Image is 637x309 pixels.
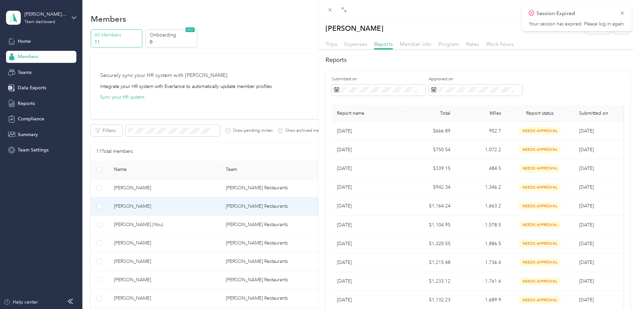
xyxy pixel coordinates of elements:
[529,21,625,27] p: Your session has expired. Please log in again.
[411,110,451,116] div: Total
[456,140,506,159] td: 1,072.2
[456,272,506,291] td: 1,761.6
[456,216,506,234] td: 1,578.5
[438,41,459,47] span: Program
[519,221,561,229] span: needs approval
[406,272,456,291] td: $1,233.12
[406,253,456,272] td: $1,215.48
[537,9,615,18] p: Session Expired
[599,272,637,309] iframe: Everlance-gr Chat Button Frame
[326,56,630,65] h2: Reports
[466,41,479,47] span: Rates
[337,184,400,191] p: [DATE]
[579,184,594,190] span: [DATE]
[337,296,400,304] p: [DATE]
[461,110,501,116] div: Miles
[337,278,400,285] p: [DATE]
[337,202,400,210] p: [DATE]
[332,105,406,122] th: Report name
[519,296,561,304] span: needs approval
[579,260,594,265] span: [DATE]
[486,41,514,47] span: Work hours
[337,259,400,266] p: [DATE]
[579,297,594,303] span: [DATE]
[374,41,393,47] span: Reports
[579,222,594,228] span: [DATE]
[519,259,561,266] span: needs approval
[337,165,400,172] p: [DATE]
[579,166,594,171] span: [DATE]
[406,122,456,140] td: $666.89
[579,203,594,209] span: [DATE]
[332,76,425,82] label: Submitted on
[456,197,506,216] td: 1,663.2
[406,234,456,253] td: $1,320.55
[519,278,561,285] span: needs approval
[337,240,400,247] p: [DATE]
[574,105,624,122] th: Submitted on
[512,110,568,116] span: Report status
[344,41,367,47] span: Expenses
[519,202,561,210] span: needs approval
[579,241,594,246] span: [DATE]
[456,253,506,272] td: 1,736.4
[456,178,506,197] td: 1,346.2
[337,221,400,229] p: [DATE]
[456,122,506,140] td: 952.7
[456,234,506,253] td: 1,886.5
[429,76,522,82] label: Approved on
[326,41,337,47] span: Trips
[406,178,456,197] td: $942.34
[326,22,383,34] p: [PERSON_NAME]
[579,128,594,134] span: [DATE]
[337,127,400,135] p: [DATE]
[519,127,561,135] span: needs approval
[456,159,506,178] td: 484.5
[406,140,456,159] td: $750.54
[579,278,594,284] span: [DATE]
[579,147,594,152] span: [DATE]
[519,165,561,172] span: needs approval
[519,184,561,191] span: needs approval
[337,146,400,153] p: [DATE]
[519,240,561,247] span: needs approval
[400,41,431,47] span: Member info
[406,159,456,178] td: $339.15
[519,146,561,153] span: needs approval
[406,197,456,216] td: $1,164.24
[406,216,456,234] td: $1,104.95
